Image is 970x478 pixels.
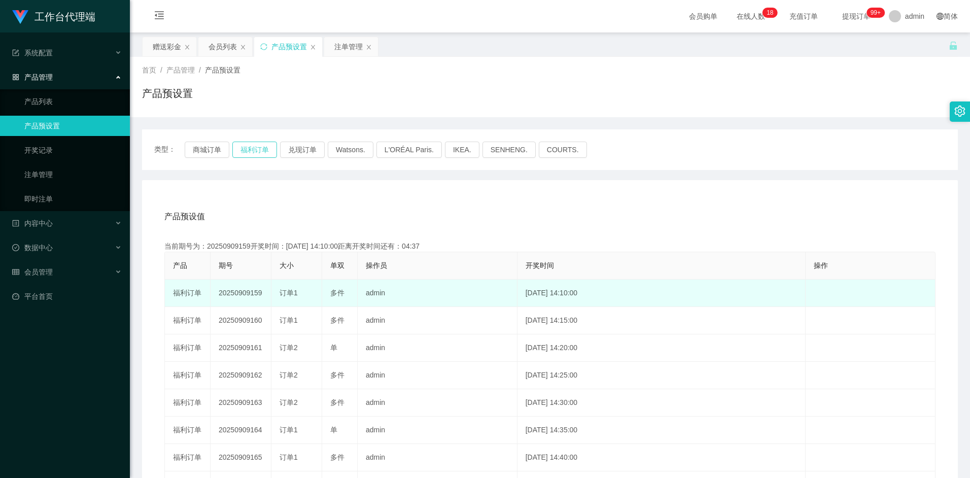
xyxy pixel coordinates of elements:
[280,344,298,352] span: 订单2
[153,37,181,56] div: 赠送彩金
[185,142,229,158] button: 商城订单
[280,426,298,434] span: 订单1
[166,66,195,74] span: 产品管理
[767,8,770,18] p: 1
[24,140,122,160] a: 开奖记录
[199,66,201,74] span: /
[211,334,271,362] td: 20250909161
[232,142,277,158] button: 福利订单
[330,316,344,324] span: 多件
[732,13,770,20] span: 在线人数
[445,142,479,158] button: IKEA.
[280,289,298,297] span: 订单1
[517,362,806,389] td: [DATE] 14:25:00
[330,453,344,461] span: 多件
[205,66,240,74] span: 产品预设置
[280,398,298,406] span: 订单2
[211,362,271,389] td: 20250909162
[482,142,536,158] button: SENHENG.
[12,49,53,57] span: 系统配置
[165,417,211,444] td: 福利订单
[165,307,211,334] td: 福利订单
[376,142,442,158] button: L'ORÉAL Paris.
[211,280,271,307] td: 20250909159
[330,371,344,379] span: 多件
[12,12,95,20] a: 工作台代理端
[949,41,958,50] i: 图标: unlock
[517,280,806,307] td: [DATE] 14:10:00
[211,389,271,417] td: 20250909163
[240,44,246,50] i: 图标: close
[219,261,233,269] span: 期号
[526,261,554,269] span: 开奖时间
[12,10,28,24] img: logo.9652507e.png
[330,289,344,297] span: 多件
[366,261,387,269] span: 操作员
[24,91,122,112] a: 产品列表
[358,362,517,389] td: admin
[366,44,372,50] i: 图标: close
[165,444,211,471] td: 福利订单
[173,261,187,269] span: 产品
[280,261,294,269] span: 大小
[280,142,325,158] button: 兑现订单
[142,66,156,74] span: 首页
[12,286,122,306] a: 图标: dashboard平台首页
[358,307,517,334] td: admin
[328,142,373,158] button: Watsons.
[211,444,271,471] td: 20250909165
[12,49,19,56] i: 图标: form
[358,334,517,362] td: admin
[12,244,19,251] i: 图标: check-circle-o
[12,74,19,81] i: 图标: appstore-o
[165,362,211,389] td: 福利订单
[358,389,517,417] td: admin
[142,86,193,101] h1: 产品预设置
[330,344,337,352] span: 单
[24,164,122,185] a: 注单管理
[164,241,936,252] div: 当前期号为：20250909159开奖时间：[DATE] 14:10:00距离开奖时间还有：04:37
[260,43,267,50] i: 图标: sync
[763,8,777,18] sup: 18
[12,244,53,252] span: 数据中心
[24,116,122,136] a: 产品预设置
[12,268,19,276] i: 图标: table
[539,142,587,158] button: COURTS.
[954,106,965,117] i: 图标: setting
[334,37,363,56] div: 注单管理
[784,13,823,20] span: 充值订单
[517,389,806,417] td: [DATE] 14:30:00
[517,417,806,444] td: [DATE] 14:35:00
[867,8,885,18] sup: 1118
[142,1,177,33] i: 图标: menu-fold
[358,417,517,444] td: admin
[310,44,316,50] i: 图标: close
[12,220,19,227] i: 图标: profile
[164,211,205,223] span: 产品预设值
[211,307,271,334] td: 20250909160
[517,444,806,471] td: [DATE] 14:40:00
[271,37,307,56] div: 产品预设置
[280,371,298,379] span: 订单2
[165,334,211,362] td: 福利订单
[280,453,298,461] span: 订单1
[517,334,806,362] td: [DATE] 14:20:00
[330,426,337,434] span: 单
[517,307,806,334] td: [DATE] 14:15:00
[330,398,344,406] span: 多件
[165,280,211,307] td: 福利订单
[34,1,95,33] h1: 工作台代理端
[770,8,774,18] p: 8
[358,280,517,307] td: admin
[184,44,190,50] i: 图标: close
[209,37,237,56] div: 会员列表
[160,66,162,74] span: /
[12,219,53,227] span: 内容中心
[358,444,517,471] td: admin
[24,189,122,209] a: 即时注单
[814,261,828,269] span: 操作
[154,142,185,158] span: 类型：
[330,261,344,269] span: 单双
[12,268,53,276] span: 会员管理
[12,73,53,81] span: 产品管理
